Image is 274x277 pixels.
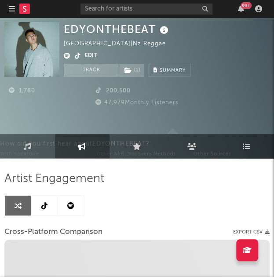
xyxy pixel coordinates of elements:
button: Summary [149,64,190,77]
button: Edit [85,51,97,62]
span: 47,979 Monthly Listeners [94,100,179,106]
button: (1) [119,64,144,77]
span: 1,780 [9,88,35,94]
div: [GEOGRAPHIC_DATA] | Nz Reggae [64,39,176,49]
div: 99 + [241,2,252,9]
span: ( 1 ) [119,64,145,77]
span: Summary [160,68,186,73]
button: Track [64,64,119,77]
div: EDYONTHEBEAT [64,22,171,36]
span: 200,500 [96,88,131,94]
button: Export CSV [233,230,270,235]
span: Cross-Platform Comparison [4,227,102,237]
button: 99+ [238,5,244,12]
input: Search for artists [80,4,212,15]
span: Artist Engagement [4,174,104,184]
